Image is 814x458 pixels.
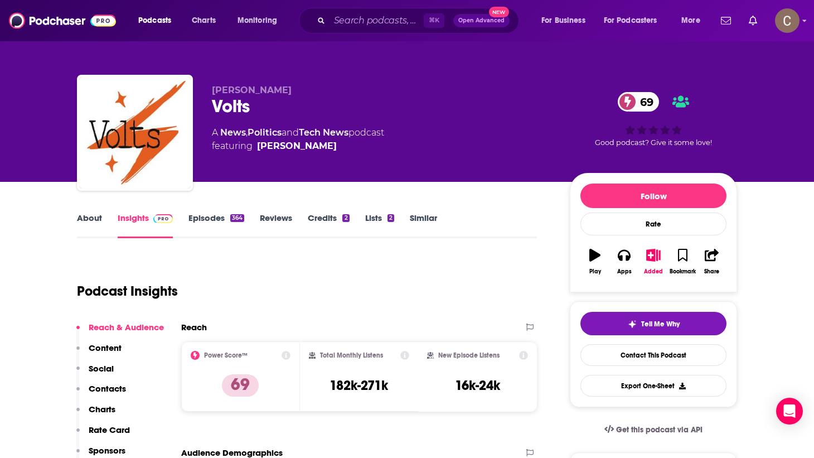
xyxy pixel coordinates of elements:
a: News [220,127,246,138]
p: 69 [222,374,259,397]
a: Contact This Podcast [580,344,726,366]
p: Content [89,343,122,353]
button: Show profile menu [775,8,800,33]
button: Share [697,242,726,282]
button: Export One-Sheet [580,375,726,397]
p: Contacts [89,383,126,394]
button: Bookmark [668,242,697,282]
a: Show notifications dropdown [716,11,735,30]
a: About [77,213,102,238]
button: Play [580,242,609,282]
span: Open Advanced [458,18,505,23]
span: featuring [212,139,384,153]
div: Share [704,268,719,275]
button: Charts [76,404,115,425]
button: open menu [534,12,599,30]
div: 69Good podcast? Give it some love! [570,85,737,154]
span: Monitoring [238,13,277,28]
h2: Total Monthly Listens [320,351,383,359]
button: Content [76,343,122,363]
a: Similar [410,213,437,238]
a: Get this podcast via API [595,416,711,443]
p: Rate Card [89,425,130,435]
div: Play [589,268,601,275]
span: Get this podcast via API [616,425,702,435]
img: Podchaser - Follow, Share and Rate Podcasts [9,10,116,31]
p: Sponsors [89,445,125,456]
span: More [681,13,700,28]
a: Show notifications dropdown [744,11,762,30]
span: Tell Me Why [641,320,680,329]
div: Apps [617,268,632,275]
span: and [282,127,299,138]
a: Episodes364 [188,213,244,238]
span: [PERSON_NAME] [212,85,292,95]
button: Follow [580,184,726,208]
p: Reach & Audience [89,322,164,332]
span: New [489,7,509,17]
img: Volts [79,77,191,189]
span: ⌘ K [424,13,444,28]
div: Added [644,268,663,275]
span: 69 [629,92,659,112]
h3: 16k-24k [455,377,500,394]
button: open menu [674,12,714,30]
a: 69 [618,92,659,112]
h3: 182k-271k [330,377,388,394]
span: Good podcast? Give it some love! [595,138,712,147]
img: tell me why sparkle [628,320,637,329]
h1: Podcast Insights [77,283,178,300]
div: Rate [580,213,726,235]
span: Podcasts [138,13,171,28]
button: open menu [597,12,674,30]
div: 2 [342,214,349,222]
a: David Roberts [257,139,337,153]
h2: Audience Demographics [181,447,283,458]
button: Added [639,242,668,282]
button: open menu [230,12,292,30]
div: 364 [230,214,244,222]
button: Open AdvancedNew [453,14,510,27]
img: User Profile [775,8,800,33]
h2: Power Score™ [204,351,248,359]
a: Charts [185,12,222,30]
a: Tech News [299,127,348,138]
h2: Reach [181,322,207,332]
button: Rate Card [76,425,130,445]
h2: New Episode Listens [438,351,500,359]
img: Podchaser Pro [153,214,173,223]
button: tell me why sparkleTell Me Why [580,312,726,335]
span: For Business [541,13,585,28]
button: Reach & Audience [76,322,164,343]
span: For Podcasters [604,13,657,28]
a: Credits2 [308,213,349,238]
span: Charts [192,13,216,28]
div: Search podcasts, credits, & more... [309,8,530,33]
input: Search podcasts, credits, & more... [330,12,424,30]
button: Apps [609,242,638,282]
p: Social [89,363,114,374]
button: Social [76,363,114,384]
button: Contacts [76,383,126,404]
button: open menu [130,12,186,30]
div: Bookmark [670,268,696,275]
span: Logged in as clay.bolton [775,8,800,33]
a: Politics [248,127,282,138]
div: 2 [387,214,394,222]
div: Open Intercom Messenger [776,398,803,425]
p: Charts [89,404,115,414]
a: Reviews [260,213,292,238]
a: InsightsPodchaser Pro [118,213,173,238]
span: , [246,127,248,138]
div: A podcast [212,126,384,153]
a: Lists2 [365,213,394,238]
